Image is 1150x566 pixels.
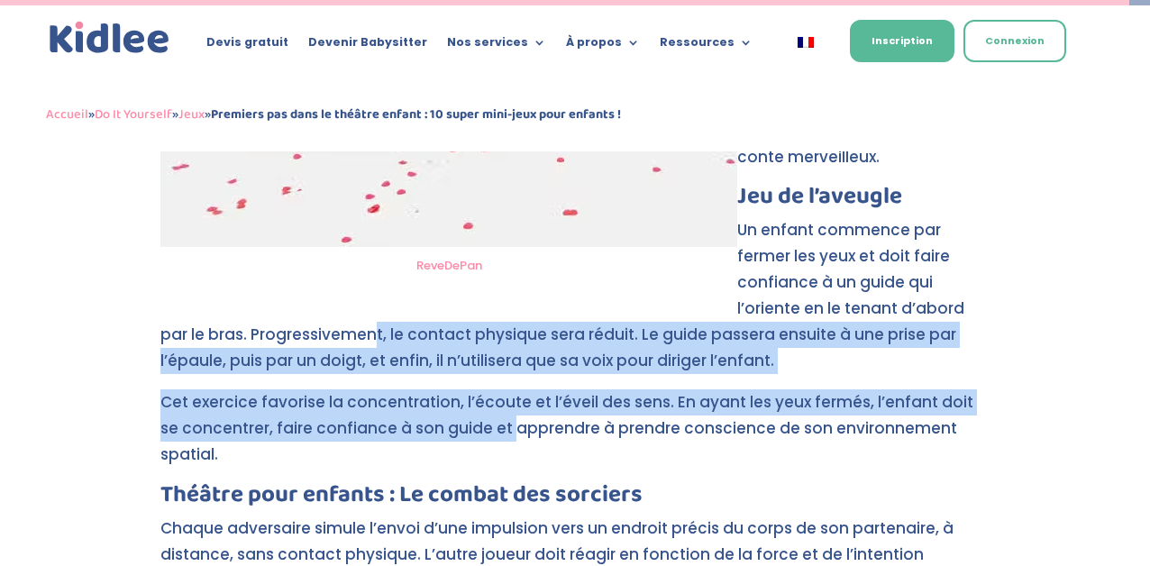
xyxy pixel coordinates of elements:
a: Ressources [660,36,753,56]
span: » » » [46,104,621,125]
a: Do It Yourself [95,104,172,125]
a: Inscription [850,20,954,62]
a: ReveDePan [416,257,482,274]
a: Devis gratuit [206,36,288,56]
strong: Premiers pas dans le théâtre enfant : 10 super mini-jeux pour enfants ! [211,104,621,125]
h3: Théâtre pour enfants : Le combat des sorciers [160,483,990,516]
a: Accueil [46,104,88,125]
img: logo_kidlee_bleu [46,18,173,58]
a: À propos [566,36,640,56]
img: Français [798,37,814,48]
a: Jeux [178,104,205,125]
a: Nos services [447,36,546,56]
a: Devenir Babysitter [308,36,427,56]
p: Cet exercice favorise la concentration, l’écoute et l’éveil des sens. En ayant les yeux fermés, l... [160,389,990,483]
p: Un enfant commence par fermer les yeux et doit faire confiance à un guide qui l’oriente en le ten... [160,217,990,388]
a: Connexion [963,20,1066,62]
a: Kidlee Logo [46,18,173,58]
